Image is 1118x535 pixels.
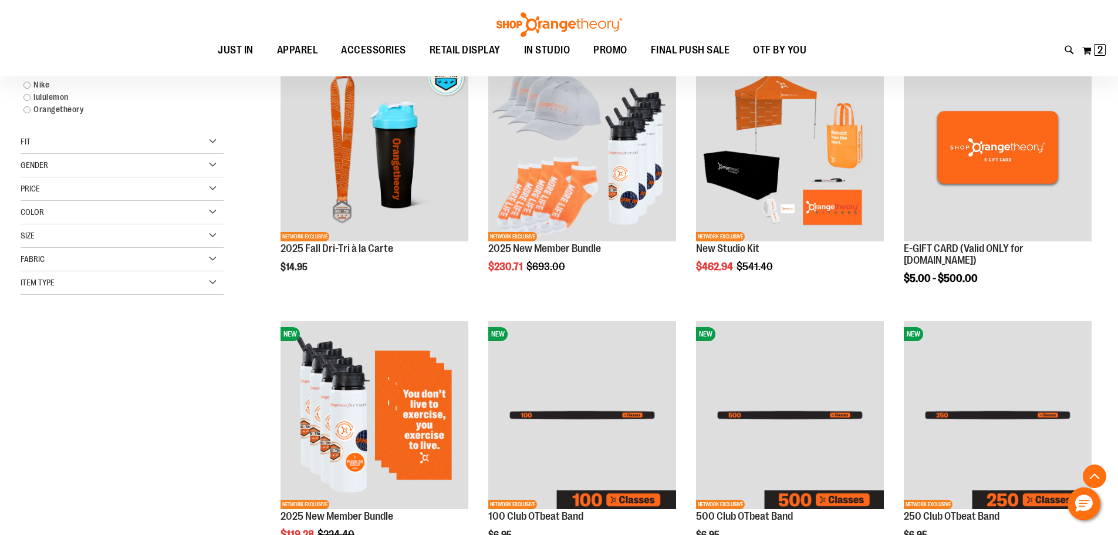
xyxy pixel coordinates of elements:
[904,327,923,341] span: NEW
[21,278,55,287] span: Item Type
[488,53,676,243] a: 2025 New Member BundleNEWNETWORK EXCLUSIVE
[737,261,775,272] span: $541.40
[1097,44,1103,56] span: 2
[18,103,212,116] a: Orangetheory
[904,500,953,509] span: NETWORK EXCLUSIVE
[281,321,468,511] a: 2025 New Member BundleNEWNETWORK EXCLUSIVE
[495,12,624,37] img: Shop Orangetheory
[488,500,537,509] span: NETWORK EXCLUSIVE
[904,321,1092,511] a: Image of 250 Club OTbeat BandNEWNETWORK EXCLUSIVE
[21,160,48,170] span: Gender
[275,48,474,302] div: product
[488,510,583,522] a: 100 Club OTbeat Band
[696,232,745,241] span: NETWORK EXCLUSIVE
[488,321,676,511] a: Image of 100 Club OTbeat BandNEWNETWORK EXCLUSIVE
[488,53,676,241] img: 2025 New Member Bundle
[488,261,525,272] span: $230.71
[1068,487,1100,520] button: Hello, have a question? Let’s chat.
[488,232,537,241] span: NETWORK EXCLUSIVE
[753,37,806,63] span: OTF BY YOU
[206,37,265,63] a: JUST IN
[651,37,730,63] span: FINAL PUSH SALE
[430,37,501,63] span: RETAIL DISPLAY
[341,37,406,63] span: ACCESSORIES
[281,53,468,241] img: 2025 Fall Dri-Tri à la Carte
[904,243,1024,266] a: E-GIFT CARD (Valid ONLY for [DOMAIN_NAME])
[696,53,884,243] a: New Studio KitNEWNETWORK EXCLUSIVE
[904,510,999,522] a: 250 Club OTbeat Band
[512,37,582,64] a: IN STUDIO
[18,79,212,91] a: Nike
[265,37,330,64] a: APPAREL
[898,48,1097,314] div: product
[281,262,309,272] span: $14.95
[582,37,639,64] a: PROMO
[524,37,570,63] span: IN STUDIO
[690,48,890,302] div: product
[526,261,567,272] span: $693.00
[639,37,742,64] a: FINAL PUSH SALE
[281,500,329,509] span: NETWORK EXCLUSIVE
[482,48,682,302] div: product
[696,261,735,272] span: $462.94
[696,327,715,341] span: NEW
[696,500,745,509] span: NETWORK EXCLUSIVE
[696,53,884,241] img: New Studio Kit
[488,321,676,509] img: Image of 100 Club OTbeat Band
[488,327,508,341] span: NEW
[418,37,512,64] a: RETAIL DISPLAY
[281,510,393,522] a: 2025 New Member Bundle
[696,510,793,522] a: 500 Club OTbeat Band
[696,321,884,509] img: Image of 500 Club OTbeat Band
[696,321,884,511] a: Image of 500 Club OTbeat BandNEWNETWORK EXCLUSIVE
[281,321,468,509] img: 2025 New Member Bundle
[218,37,254,63] span: JUST IN
[329,37,418,64] a: ACCESSORIES
[281,327,300,341] span: NEW
[904,321,1092,509] img: Image of 250 Club OTbeat Band
[281,53,468,243] a: 2025 Fall Dri-Tri à la CarteNEWNETWORK EXCLUSIVE
[741,37,818,64] a: OTF BY YOU
[904,53,1092,241] img: E-GIFT CARD (Valid ONLY for ShopOrangetheory.com)
[488,243,601,254] a: 2025 New Member Bundle
[593,37,627,63] span: PROMO
[21,254,45,264] span: Fabric
[21,137,31,146] span: Fit
[281,243,393,254] a: 2025 Fall Dri-Tri à la Carte
[21,207,44,217] span: Color
[21,184,40,193] span: Price
[696,243,759,254] a: New Studio Kit
[18,91,212,103] a: lululemon
[281,232,329,241] span: NETWORK EXCLUSIVE
[277,37,318,63] span: APPAREL
[904,53,1092,243] a: E-GIFT CARD (Valid ONLY for ShopOrangetheory.com)NEW
[1083,465,1106,488] button: Back To Top
[904,272,978,284] span: $5.00 - $500.00
[21,231,35,240] span: Size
